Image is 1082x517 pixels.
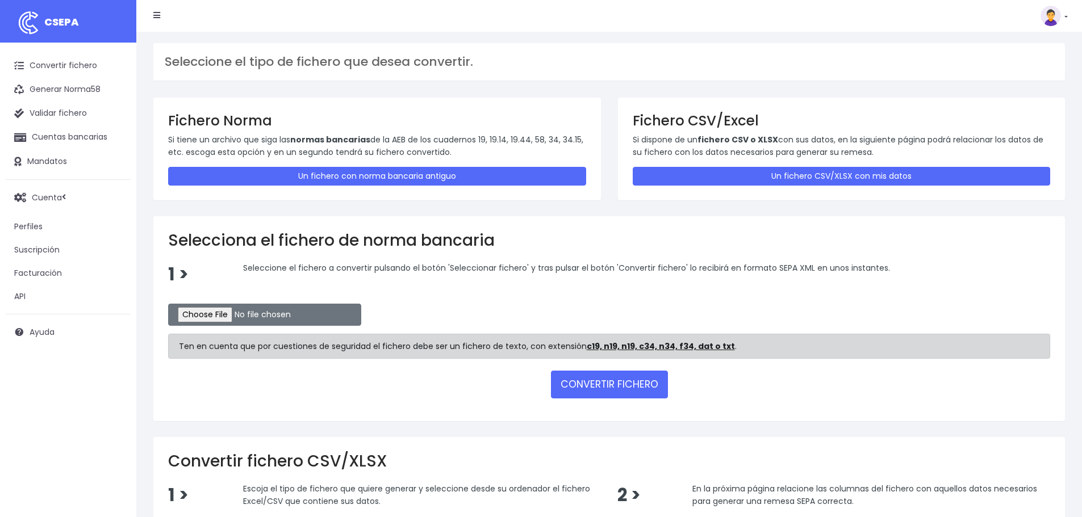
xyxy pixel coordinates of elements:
[168,483,189,507] span: 1 >
[32,191,62,203] span: Cuenta
[243,483,590,507] span: Escoja el tipo de fichero que quiere generar y seleccione desde su ordenador el fichero Excel/CSV...
[633,167,1051,186] a: Un fichero CSV/XLSX con mis datos
[6,54,131,78] a: Convertir fichero
[6,186,131,209] a: Cuenta
[587,341,735,352] strong: c19, n19, n19, c34, n34, f34, dat o txt
[168,231,1050,250] h2: Selecciona el fichero de norma bancaria
[6,262,131,285] a: Facturación
[6,78,131,102] a: Generar Norma58
[633,112,1051,129] h3: Fichero CSV/Excel
[168,334,1050,359] div: Ten en cuenta que por cuestiones de seguridad el fichero debe ser un fichero de texto, con extens...
[692,483,1037,507] span: En la próxima página relacione las columnas del fichero con aquellos datos necesarios para genera...
[6,238,131,262] a: Suscripción
[14,9,43,37] img: logo
[44,15,79,29] span: CSEPA
[1041,6,1061,26] img: profile
[633,133,1051,159] p: Si dispone de un con sus datos, en la siguiente página podrá relacionar los datos de su fichero c...
[697,134,778,145] strong: fichero CSV o XLSX
[617,483,641,507] span: 2 >
[6,102,131,125] a: Validar fichero
[6,150,131,174] a: Mandatos
[168,112,586,129] h3: Fichero Norma
[290,134,370,145] strong: normas bancarias
[168,167,586,186] a: Un fichero con norma bancaria antiguo
[6,320,131,344] a: Ayuda
[168,262,189,287] span: 1 >
[30,326,55,338] span: Ayuda
[168,133,586,159] p: Si tiene un archivo que siga las de la AEB de los cuadernos 19, 19.14, 19.44, 58, 34, 34.15, etc....
[6,215,131,238] a: Perfiles
[243,262,890,274] span: Seleccione el fichero a convertir pulsando el botón 'Seleccionar fichero' y tras pulsar el botón ...
[6,285,131,308] a: API
[165,54,1054,69] h3: Seleccione el tipo de fichero que desea convertir.
[6,125,131,149] a: Cuentas bancarias
[551,371,668,398] button: CONVERTIR FICHERO
[168,452,1050,471] h2: Convertir fichero CSV/XLSX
